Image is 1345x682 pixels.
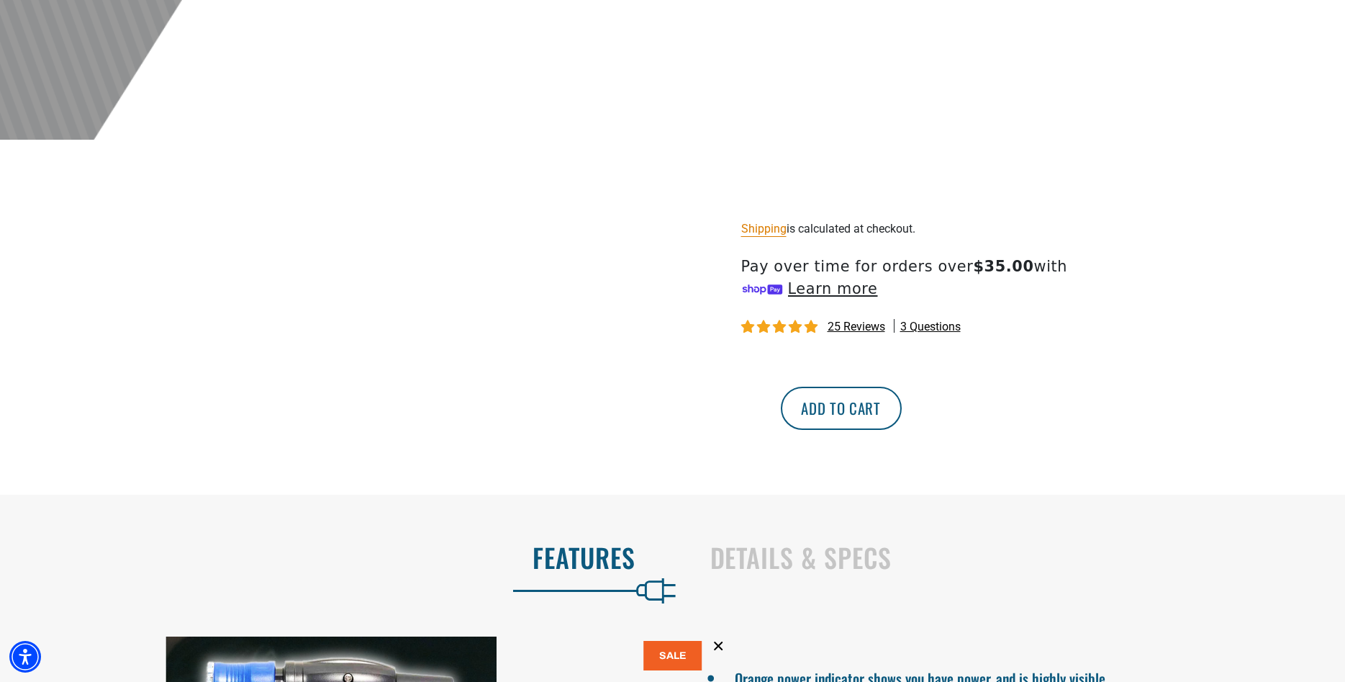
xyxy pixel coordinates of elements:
span: 4.84 stars [741,320,820,334]
iframe: Bad Ass DIY Locking Cord - Instructions [741,14,1094,213]
h2: Details & Specs [710,542,1315,573]
div: is calculated at checkout. [741,219,1094,238]
h2: Features [30,542,635,573]
button: Add to cart [781,387,902,430]
div: Accessibility Menu [9,641,41,673]
span: 3 questions [900,319,961,335]
a: Shipping [741,222,787,235]
span: 25 reviews [828,320,885,333]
